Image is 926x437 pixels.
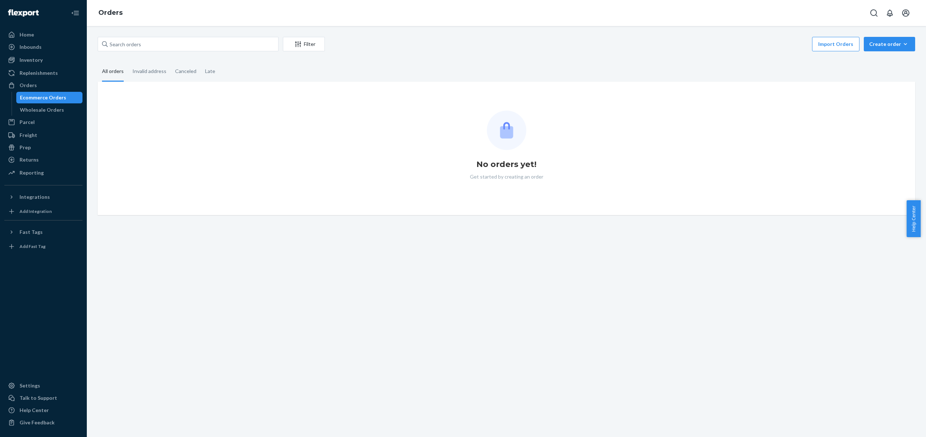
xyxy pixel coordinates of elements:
button: Help Center [906,200,921,237]
div: Add Fast Tag [20,243,46,249]
div: Inventory [20,56,43,64]
a: Talk to Support [4,392,82,404]
a: Orders [4,80,82,91]
img: Flexport logo [8,9,39,17]
button: Open Search Box [867,6,881,20]
div: Freight [20,132,37,139]
button: Close Navigation [68,6,82,20]
a: Returns [4,154,82,166]
div: Give Feedback [20,419,55,426]
div: Invalid address [132,62,166,81]
ol: breadcrumbs [93,3,128,23]
div: Help Center [20,407,49,414]
div: Talk to Support [20,394,57,402]
button: Open account menu [899,6,913,20]
div: Inbounds [20,43,42,51]
div: Filter [283,40,324,48]
button: Filter [283,37,325,51]
div: Ecommerce Orders [20,94,66,101]
a: Settings [4,380,82,391]
a: Freight [4,129,82,141]
div: Orders [20,82,37,89]
a: Prep [4,142,82,153]
a: Replenishments [4,67,82,79]
div: Replenishments [20,69,58,77]
div: Reporting [20,169,44,176]
input: Search orders [98,37,279,51]
a: Add Fast Tag [4,241,82,252]
a: Help Center [4,404,82,416]
div: Create order [869,40,910,48]
h1: No orders yet! [476,159,536,170]
div: Fast Tags [20,228,43,236]
button: Fast Tags [4,226,82,238]
button: Integrations [4,191,82,203]
button: Create order [864,37,915,51]
div: Integrations [20,193,50,201]
a: Inbounds [4,41,82,53]
div: Canceled [175,62,196,81]
button: Give Feedback [4,417,82,428]
div: Add Integration [20,208,52,214]
a: Ecommerce Orders [16,92,83,103]
a: Add Integration [4,206,82,217]
button: Open notifications [883,6,897,20]
button: Import Orders [812,37,859,51]
div: Parcel [20,119,35,126]
a: Wholesale Orders [16,104,83,116]
a: Inventory [4,54,82,66]
div: Returns [20,156,39,163]
div: Settings [20,382,40,389]
a: Orders [98,9,123,17]
div: Wholesale Orders [20,106,64,113]
img: Empty list [487,111,526,150]
a: Reporting [4,167,82,179]
a: Home [4,29,82,40]
p: Get started by creating an order [470,173,543,180]
div: Late [205,62,215,81]
div: Prep [20,144,31,151]
div: All orders [102,62,124,82]
a: Parcel [4,116,82,128]
div: Home [20,31,34,38]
